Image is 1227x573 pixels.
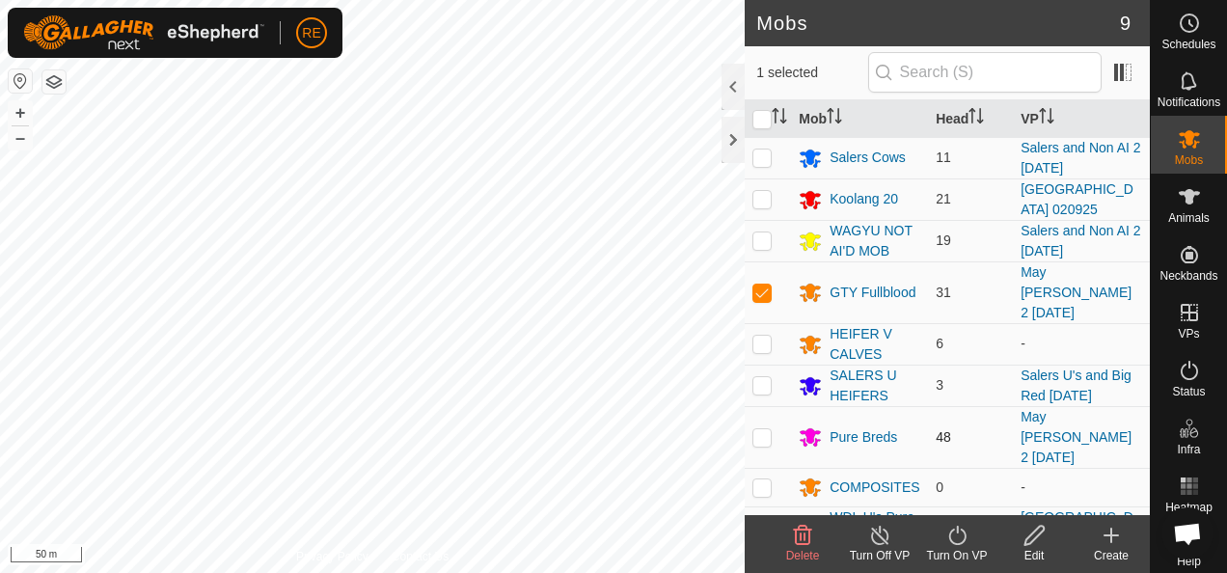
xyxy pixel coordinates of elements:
[1158,96,1220,108] span: Notifications
[936,191,951,206] span: 21
[1178,328,1199,340] span: VPs
[1073,547,1150,564] div: Create
[830,148,906,168] div: Salers Cows
[392,548,449,565] a: Contact Us
[1039,111,1054,126] p-sorticon: Activate to sort
[830,324,920,365] div: HEIFER V CALVES
[1021,368,1132,403] a: Salers U's and Big Red [DATE]
[302,23,320,43] span: RE
[830,477,919,498] div: COMPOSITES
[936,150,951,165] span: 11
[968,111,984,126] p-sorticon: Activate to sort
[936,479,943,495] span: 0
[936,336,943,351] span: 6
[1021,181,1133,217] a: [GEOGRAPHIC_DATA] 020925
[936,285,951,300] span: 31
[756,63,867,83] span: 1 selected
[1159,270,1217,282] span: Neckbands
[1021,140,1141,176] a: Salers and Non AI 2 [DATE]
[1175,154,1203,166] span: Mobs
[830,366,920,406] div: SALERS U HEIFERS
[1177,444,1200,455] span: Infra
[786,549,820,562] span: Delete
[42,70,66,94] button: Map Layers
[1021,223,1141,259] a: Salers and Non AI 2 [DATE]
[772,111,787,126] p-sorticon: Activate to sort
[830,507,920,548] div: WDL U's Pure Bred
[830,427,897,448] div: Pure Breds
[1120,9,1131,38] span: 9
[918,547,995,564] div: Turn On VP
[9,69,32,93] button: Reset Map
[936,377,943,393] span: 3
[1165,502,1213,513] span: Heatmap
[1021,509,1133,545] a: [GEOGRAPHIC_DATA] 020925
[936,429,951,445] span: 48
[9,101,32,124] button: +
[1168,212,1210,224] span: Animals
[1161,507,1213,559] div: Open chat
[1177,556,1201,567] span: Help
[1013,100,1150,138] th: VP
[1013,323,1150,365] td: -
[791,100,928,138] th: Mob
[1161,39,1215,50] span: Schedules
[868,52,1102,93] input: Search (S)
[1021,264,1132,320] a: May [PERSON_NAME] 2 [DATE]
[296,548,368,565] a: Privacy Policy
[928,100,1013,138] th: Head
[1172,386,1205,397] span: Status
[23,15,264,50] img: Gallagher Logo
[1021,409,1132,465] a: May [PERSON_NAME] 2 [DATE]
[841,547,918,564] div: Turn Off VP
[9,126,32,150] button: –
[1013,468,1150,506] td: -
[830,189,898,209] div: Koolang 20
[995,547,1073,564] div: Edit
[830,221,920,261] div: WAGYU NOT AI'D MOB
[830,283,915,303] div: GTY Fullblood
[827,111,842,126] p-sorticon: Activate to sort
[756,12,1120,35] h2: Mobs
[936,232,951,248] span: 19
